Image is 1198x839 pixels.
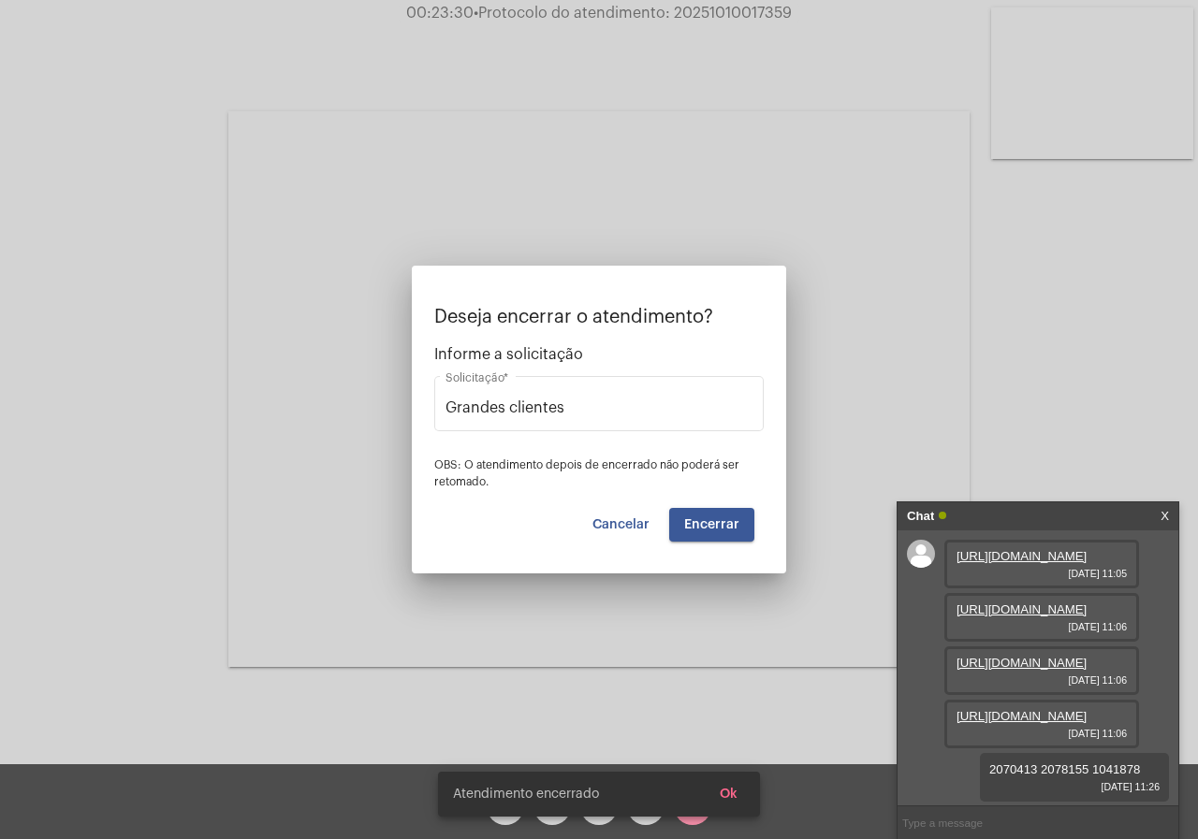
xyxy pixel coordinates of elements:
[453,785,599,803] span: Atendimento encerrado
[406,6,474,21] span: 00:23:30
[474,6,792,21] span: Protocolo do atendimento: 20251010017359
[592,518,650,531] span: Cancelar
[957,568,1127,579] span: [DATE] 11:05
[577,508,665,542] button: Cancelar
[446,399,752,416] input: Buscar solicitação
[989,781,1160,792] span: [DATE] 11:26
[1161,502,1169,530] a: X
[720,788,738,801] span: Ok
[957,656,1087,670] a: [URL][DOMAIN_NAME]
[989,762,1140,776] span: 2070413 2078155 1041878
[939,512,946,519] span: Online
[434,307,764,327] p: Deseja encerrar o atendimento?
[957,728,1127,739] span: [DATE] 11:06
[907,502,934,530] strong: Chat
[434,346,764,363] span: Informe a solicitação
[434,459,739,487] span: OBS: O atendimento depois de encerrado não poderá ser retomado.
[957,621,1127,632] span: [DATE] 11:06
[957,674,1127,686] span: [DATE] 11:06
[669,508,754,542] button: Encerrar
[957,549,1087,563] a: [URL][DOMAIN_NAME]
[898,806,1178,839] input: Type a message
[684,518,739,531] span: Encerrar
[957,602,1087,616] a: [URL][DOMAIN_NAME]
[957,709,1087,723] a: [URL][DOMAIN_NAME]
[474,6,478,21] span: •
